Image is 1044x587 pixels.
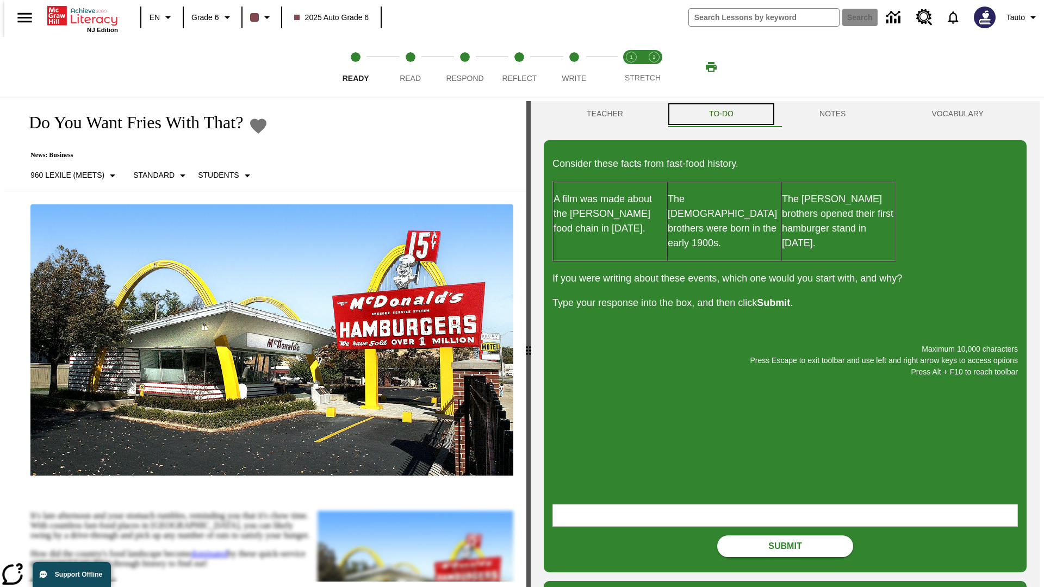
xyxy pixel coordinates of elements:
span: Reflect [502,74,537,83]
span: Read [400,74,421,83]
p: The [PERSON_NAME] brothers opened their first hamburger stand in [DATE]. [782,192,895,251]
img: One of the first McDonald's stores, with the iconic red sign and golden arches. [30,204,513,476]
p: Maximum 10,000 characters [552,344,1018,355]
p: If you were writing about these events, which one would you start with, and why? [552,271,1018,286]
button: Open side menu [9,2,41,34]
span: Respond [446,74,483,83]
p: Press Escape to exit toolbar and use left and right arrow keys to access options [552,355,1018,366]
p: Type your response into the box, and then click . [552,296,1018,310]
button: Ready step 1 of 5 [324,37,387,97]
span: Grade 6 [191,12,219,23]
body: Maximum 10,000 characters Press Escape to exit toolbar and use left and right arrow keys to acces... [4,9,159,18]
span: EN [150,12,160,23]
span: Write [562,74,586,83]
p: A film was made about the [PERSON_NAME] food chain in [DATE]. [554,192,667,236]
strong: Submit [757,297,790,308]
span: STRETCH [625,73,661,82]
button: Select a new avatar [967,3,1002,32]
span: 2025 Auto Grade 6 [294,12,369,23]
span: Ready [343,74,369,83]
button: Read step 2 of 5 [378,37,442,97]
button: Write step 5 of 5 [543,37,606,97]
span: NJ Edition [87,27,118,33]
button: NOTES [776,101,888,127]
input: search field [689,9,839,26]
div: activity [531,101,1040,587]
a: Notifications [939,3,967,32]
button: Language: EN, Select a language [145,8,179,27]
p: Standard [133,170,175,181]
button: Stretch Read step 1 of 2 [616,37,647,97]
text: 1 [630,54,632,60]
span: Tauto [1006,12,1025,23]
div: Home [47,4,118,33]
a: Resource Center, Will open in new tab [910,3,939,32]
button: Select Lexile, 960 Lexile (Meets) [26,166,123,185]
p: News: Business [17,151,268,159]
div: Instructional Panel Tabs [544,101,1027,127]
text: 2 [652,54,655,60]
button: Support Offline [33,562,111,587]
span: Support Offline [55,571,102,578]
button: TO-DO [666,101,776,127]
p: Press Alt + F10 to reach toolbar [552,366,1018,378]
button: Teacher [544,101,666,127]
div: reading [4,101,526,582]
button: Print [694,57,729,77]
button: Scaffolds, Standard [129,166,194,185]
p: Consider these facts from fast-food history. [552,157,1018,171]
button: Class color is dark brown. Change class color [246,8,278,27]
button: Submit [717,535,853,557]
h1: Do You Want Fries With That? [17,113,243,133]
img: Avatar [974,7,996,28]
a: Data Center [880,3,910,33]
button: Profile/Settings [1002,8,1044,27]
button: VOCABULARY [888,101,1027,127]
button: Reflect step 4 of 5 [488,37,551,97]
p: 960 Lexile (Meets) [30,170,104,181]
button: Grade: Grade 6, Select a grade [187,8,238,27]
button: Select Student [194,166,258,185]
p: The [DEMOGRAPHIC_DATA] brothers were born in the early 1900s. [668,192,781,251]
button: Add to Favorites - Do You Want Fries With That? [248,116,268,135]
p: Students [198,170,239,181]
button: Respond step 3 of 5 [433,37,496,97]
button: Stretch Respond step 2 of 2 [638,37,670,97]
div: Press Enter or Spacebar and then press right and left arrow keys to move the slider [526,101,531,587]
